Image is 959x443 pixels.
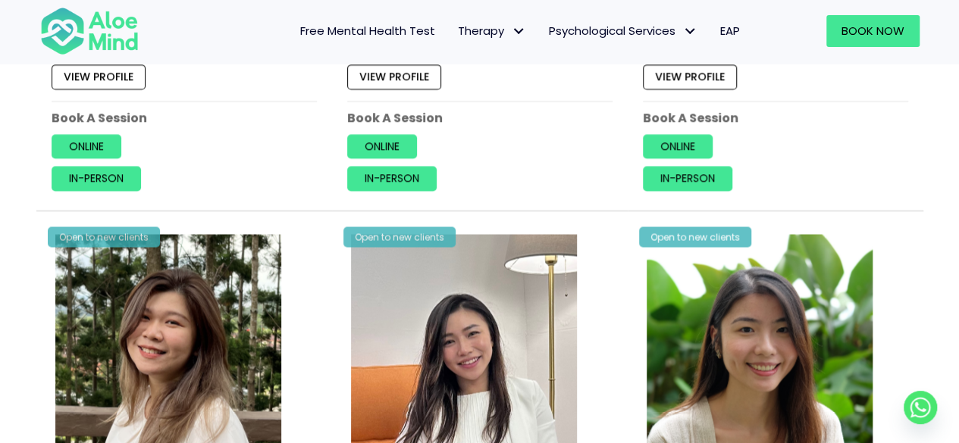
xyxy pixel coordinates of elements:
a: In-person [643,167,732,191]
a: Psychological ServicesPsychological Services: submenu [537,15,709,47]
a: Whatsapp [904,391,937,424]
nav: Menu [158,15,751,47]
a: View profile [52,65,146,89]
a: TherapyTherapy: submenu [447,15,537,47]
span: Book Now [841,23,904,39]
a: Online [347,134,417,158]
div: Open to new clients [343,226,456,247]
span: Therapy [458,23,526,39]
span: EAP [720,23,740,39]
a: View profile [347,65,441,89]
a: Free Mental Health Test [289,15,447,47]
p: Book A Session [347,109,613,126]
a: In-person [52,167,141,191]
a: Online [643,134,713,158]
div: Open to new clients [48,226,160,247]
span: Free Mental Health Test [300,23,435,39]
span: Psychological Services [549,23,697,39]
a: Book Now [826,15,920,47]
a: EAP [709,15,751,47]
span: Therapy: submenu [508,20,530,42]
img: Aloe mind Logo [40,6,139,56]
p: Book A Session [52,109,317,126]
p: Book A Session [643,109,908,126]
a: In-person [347,167,437,191]
span: Psychological Services: submenu [679,20,701,42]
div: Open to new clients [639,226,751,247]
a: View profile [643,65,737,89]
a: Online [52,134,121,158]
